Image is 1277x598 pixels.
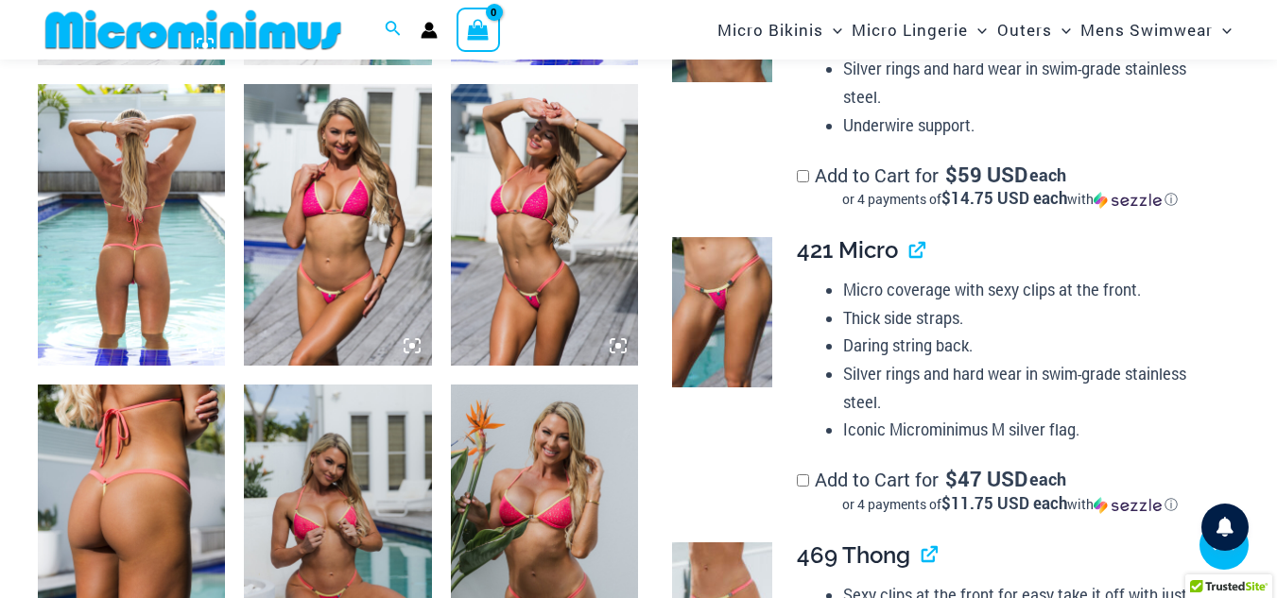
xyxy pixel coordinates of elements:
[1029,165,1066,184] span: each
[713,6,847,54] a: Micro BikinisMenu ToggleMenu Toggle
[797,190,1224,209] div: or 4 payments of with
[797,170,809,182] input: Add to Cart for$59 USD eachor 4 payments of$14.75 USD eachwithSezzle Click to learn more about Se...
[847,6,992,54] a: Micro LingerieMenu ToggleMenu Toggle
[797,495,1224,514] div: or 4 payments of with
[797,190,1224,209] div: or 4 payments of$14.75 USD eachwithSezzle Click to learn more about Sezzle
[941,492,1067,514] span: $11.75 USD each
[1213,6,1232,54] span: Menu Toggle
[1029,470,1066,488] span: each
[451,84,638,366] img: Bubble Mesh Highlight Pink 309 Top 421 Micro
[941,187,1067,209] span: $14.75 USD each
[385,18,402,43] a: Search icon link
[717,6,823,54] span: Micro Bikinis
[672,237,772,387] img: Bubble Mesh Highlight Pink 421 Micro
[421,22,438,39] a: Account icon link
[1076,6,1236,54] a: Mens SwimwearMenu ToggleMenu Toggle
[823,6,842,54] span: Menu Toggle
[797,467,1224,514] label: Add to Cart for
[38,9,349,51] img: MM SHOP LOGO FLAT
[843,304,1224,333] li: Thick side straps.
[945,465,958,492] span: $
[797,236,898,264] span: 421 Micro
[1080,6,1213,54] span: Mens Swimwear
[945,165,1027,184] span: 59 USD
[997,6,1052,54] span: Outers
[1094,192,1162,209] img: Sezzle
[852,6,968,54] span: Micro Lingerie
[843,416,1224,444] li: Iconic Microminimus M silver flag.
[797,474,809,487] input: Add to Cart for$47 USD eachor 4 payments of$11.75 USD eachwithSezzle Click to learn more about Se...
[710,3,1239,57] nav: Site Navigation
[457,8,500,51] a: View Shopping Cart, empty
[843,276,1224,304] li: Micro coverage with sexy clips at the front.
[992,6,1076,54] a: OutersMenu ToggleMenu Toggle
[797,541,910,569] span: 469 Thong
[843,332,1224,360] li: Daring string back.
[797,495,1224,514] div: or 4 payments of$11.75 USD eachwithSezzle Click to learn more about Sezzle
[945,161,958,188] span: $
[968,6,987,54] span: Menu Toggle
[843,55,1224,111] li: Silver rings and hard wear in swim-grade stainless steel.
[1052,6,1071,54] span: Menu Toggle
[38,84,225,366] img: Bubble Mesh Highlight Pink 323 Top 421 Micro
[244,84,431,366] img: Bubble Mesh Highlight Pink 309 Top 421 Micro
[797,162,1224,210] label: Add to Cart for
[843,360,1224,416] li: Silver rings and hard wear in swim-grade stainless steel.
[843,111,1224,140] li: Underwire support.
[945,470,1027,488] span: 47 USD
[1094,497,1162,514] img: Sezzle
